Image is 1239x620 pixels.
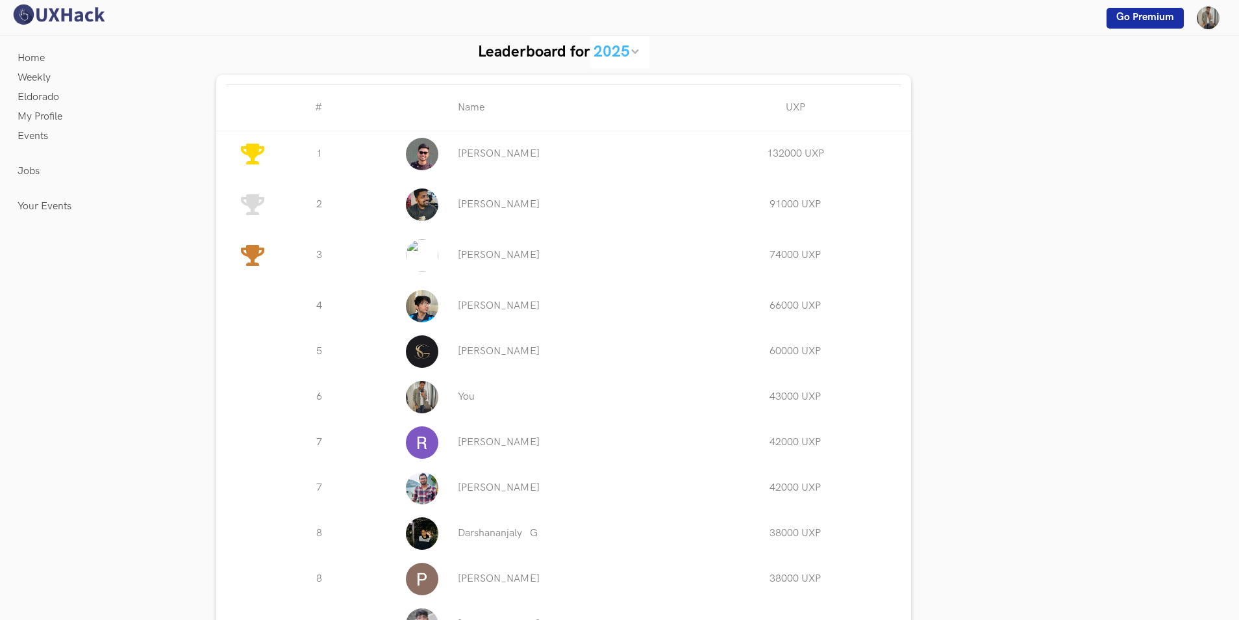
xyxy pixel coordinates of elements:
[284,85,322,131] p: #
[679,182,911,233] div: 91000 UXP
[458,391,475,403] a: You
[274,182,332,233] div: 2
[18,68,51,88] a: Weekly
[679,233,911,283] div: 74000 UXP
[689,85,901,131] p: UXP
[274,374,332,420] div: 6
[18,107,62,127] a: My Profile
[274,131,332,182] div: 1
[458,527,538,539] a: Darshananjaly G
[406,381,438,413] img: tmpqq2w39e0
[18,88,59,107] a: Eldorado
[406,239,438,272] img: tmpu80cuyy7
[406,188,438,221] img: tmpcepocu4_
[679,283,911,329] div: 66000 UXP
[406,517,438,550] img: tmpc1i54b3x
[478,42,590,61] span: Leaderboard for
[679,374,911,420] div: 43000 UXP
[274,283,332,329] div: 4
[274,233,332,283] div: 3
[406,426,438,459] img: tmpnwsqgl59
[274,329,332,374] div: 5
[274,465,332,511] div: 7
[10,3,107,26] img: UXHack logo
[274,556,332,602] div: 8
[274,511,332,556] div: 8
[406,563,438,595] img: tmp8f5dfwha
[406,472,438,504] img: tmppvuflkax
[679,511,911,556] div: 38000 UXP
[679,556,911,602] div: 38000 UXP
[1107,8,1184,29] a: Go Premium
[406,335,438,368] img: tmpdrlddaxz
[679,420,911,465] div: 42000 UXP
[679,131,911,182] div: 132000 UXP
[406,290,438,322] img: tmp1ywwtv3_
[18,197,71,216] a: Your Events
[458,85,670,131] p: Name
[458,198,540,211] a: [PERSON_NAME]
[679,465,911,511] div: 42000 UXP
[458,300,540,312] a: [PERSON_NAME]
[458,482,540,494] a: [PERSON_NAME]
[458,148,540,160] a: [PERSON_NAME]
[406,138,438,170] img: 2025-01-26_New_DP.png
[458,573,540,585] a: [PERSON_NAME]
[1197,6,1220,29] img: Your profile pic
[18,49,45,68] a: Home
[18,127,48,146] a: Events
[458,436,540,448] a: [PERSON_NAME]
[274,420,332,465] div: 7
[1116,11,1174,23] span: Go Premium
[679,329,911,374] div: 60000 UXP
[458,345,540,357] a: [PERSON_NAME]
[458,249,540,261] a: [PERSON_NAME]
[18,162,40,181] a: Jobs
